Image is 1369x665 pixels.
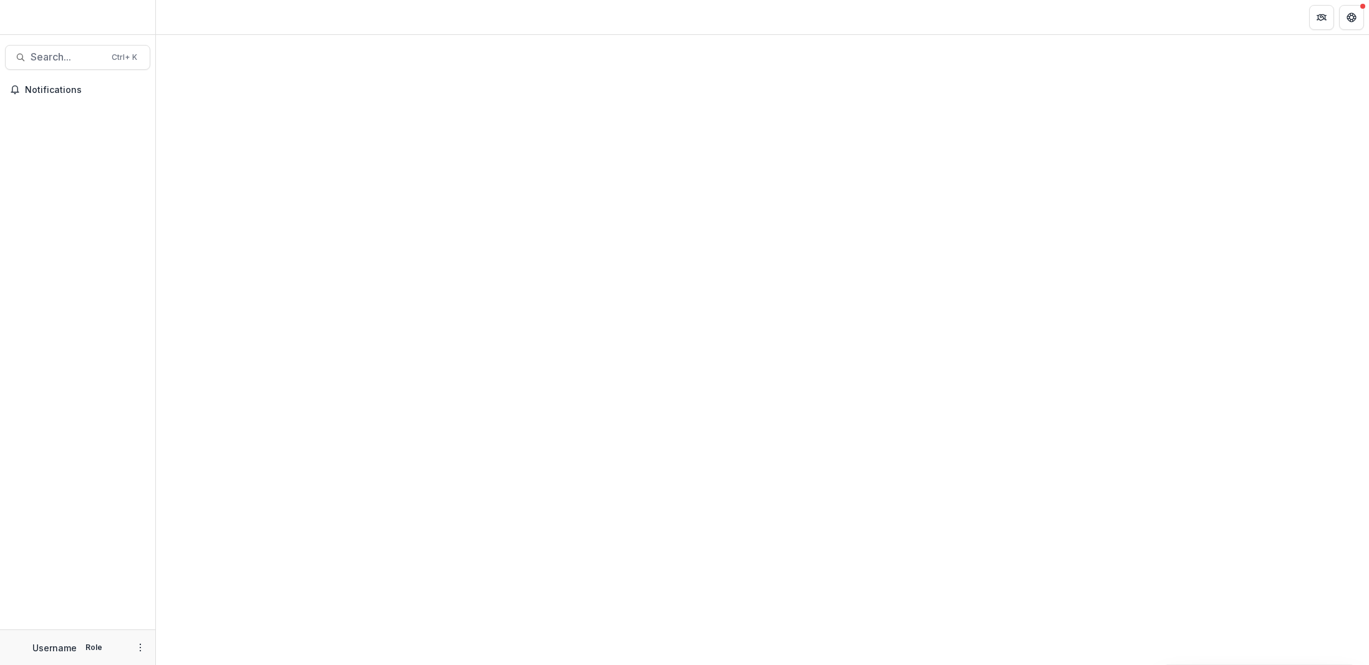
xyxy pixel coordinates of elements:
button: Search... [5,45,150,70]
button: Notifications [5,80,150,100]
p: Username [32,641,77,654]
span: Notifications [25,85,145,95]
button: More [133,640,148,655]
nav: breadcrumb [161,8,214,26]
p: Role [82,642,106,653]
div: Ctrl + K [109,51,140,64]
button: Get Help [1339,5,1364,30]
button: Partners [1309,5,1334,30]
span: Search... [31,51,104,63]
